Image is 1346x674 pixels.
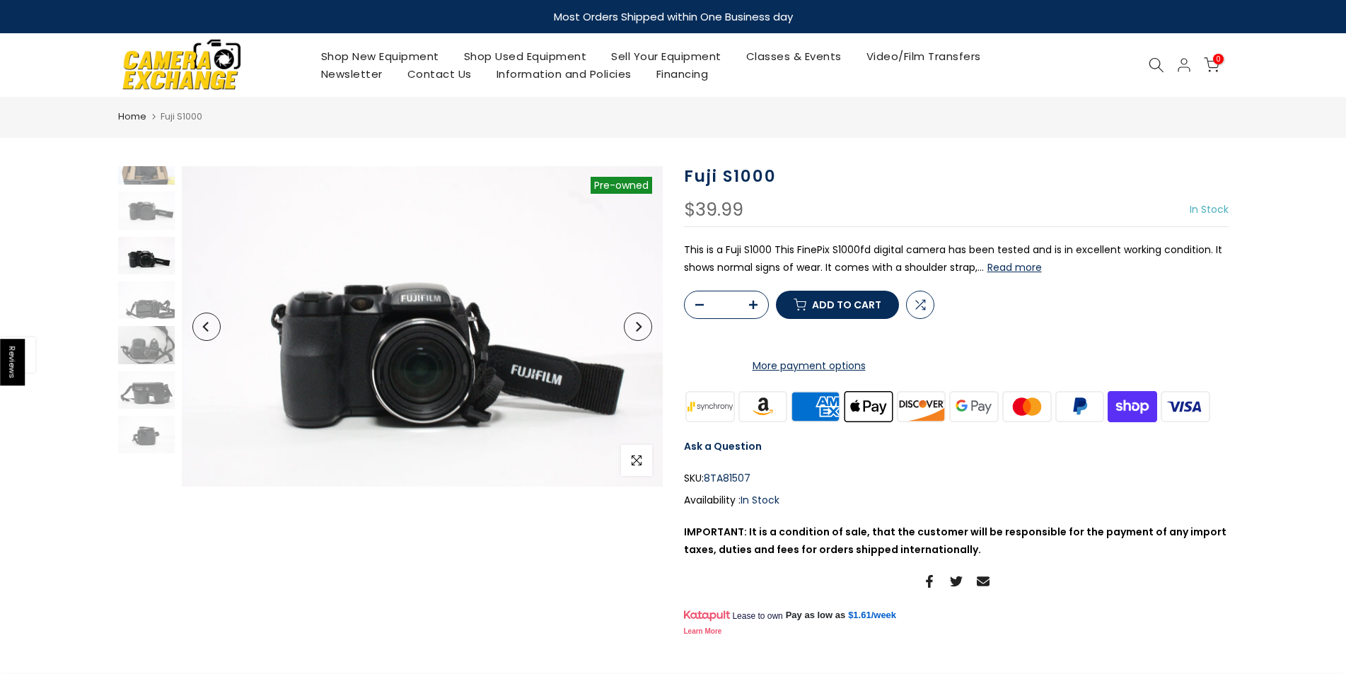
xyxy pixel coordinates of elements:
[644,65,721,83] a: Financing
[950,573,963,590] a: Share on Twitter
[118,147,175,185] img: Fuji S1000 Unclassified Fuji 8TA81507
[118,416,175,453] img: Fuji S1000 Unclassified Fuji 8TA81507
[684,241,1229,277] p: This is a Fuji S1000 This FinePix S1000fd digital camera has been tested and is in excellent work...
[118,371,175,409] img: Fuji S1000 Unclassified Fuji 8TA81507
[118,281,175,319] img: Fuji S1000 Unclassified Fuji 8TA81507
[854,47,993,65] a: Video/Film Transfers
[451,47,599,65] a: Shop Used Equipment
[776,291,899,319] button: Add to cart
[842,389,895,424] img: apple pay
[1213,54,1224,64] span: 0
[684,201,743,219] div: $39.99
[484,65,644,83] a: Information and Policies
[624,313,652,341] button: Next
[786,609,846,622] span: Pay as low as
[118,192,175,229] img: Fuji S1000 Unclassified Fuji 8TA81507
[789,389,842,424] img: american express
[308,47,451,65] a: Shop New Equipment
[684,525,1226,557] strong: IMPORTANT: It is a condition of sale, that the customer will be responsible for the payment of an...
[977,573,990,590] a: Share on Email
[1000,389,1053,424] img: master
[395,65,484,83] a: Contact Us
[848,609,896,622] a: $1.61/week
[923,573,936,590] a: Share on Facebook
[554,9,793,24] strong: Most Orders Shipped within One Business day
[1190,202,1229,216] span: In Stock
[684,389,737,424] img: synchrony
[684,439,762,453] a: Ask a Question
[1106,389,1159,424] img: shopify pay
[732,610,782,622] span: Lease to own
[182,166,663,487] img: Fuji S1000 Unclassified Fuji 8TA81507
[736,389,789,424] img: amazon payments
[684,470,1229,487] div: SKU:
[308,65,395,83] a: Newsletter
[1204,57,1219,73] a: 0
[118,110,146,124] a: Home
[684,357,934,375] a: More payment options
[118,326,175,364] img: Fuji S1000 Unclassified Fuji 8TA81507
[118,237,175,274] img: Fuji S1000 Unclassified Fuji 8TA81507
[161,110,202,123] span: Fuji S1000
[684,166,1229,187] h1: Fuji S1000
[684,627,722,635] a: Learn More
[704,470,750,487] span: 8TA81507
[192,313,221,341] button: Previous
[741,493,779,507] span: In Stock
[895,389,948,424] img: discover
[987,261,1042,274] button: Read more
[684,492,1229,509] div: Availability :
[812,300,881,310] span: Add to cart
[599,47,734,65] a: Sell Your Equipment
[733,47,854,65] a: Classes & Events
[948,389,1001,424] img: google pay
[1053,389,1106,424] img: paypal
[1159,389,1212,424] img: visa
